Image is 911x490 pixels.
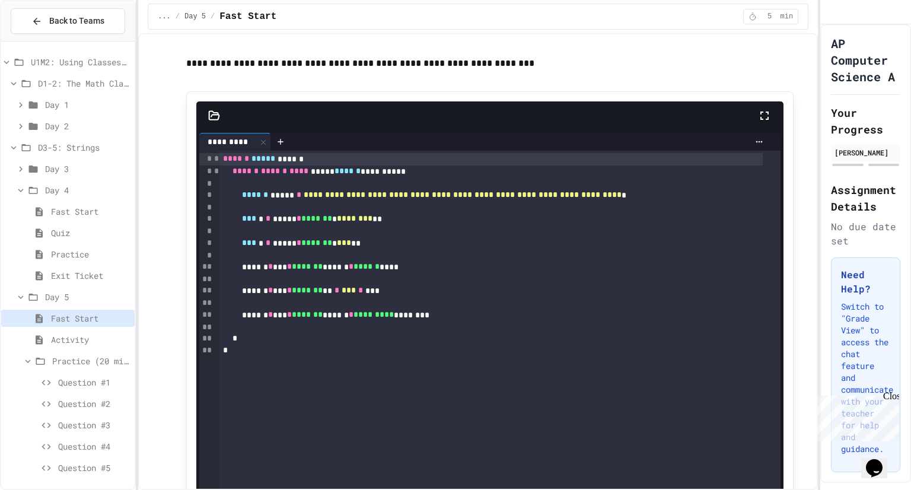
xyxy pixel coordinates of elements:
div: Chat with us now!Close [5,5,82,75]
span: Fast Start [219,9,276,24]
span: Question #5 [58,462,130,474]
span: Day 4 [45,184,130,196]
p: Switch to "Grade View" to access the chat feature and communicate with your teacher for help and ... [841,301,890,455]
span: Day 1 [45,98,130,111]
span: Question #3 [58,419,130,431]
span: U1M2: Using Classes and Objects [31,56,130,68]
span: ... [158,12,171,21]
span: Day 5 [184,12,206,21]
button: Back to Teams [11,8,125,34]
span: Day 3 [45,163,130,175]
span: Day 5 [45,291,130,303]
span: D1-2: The Math Class [38,77,130,90]
span: Fast Start [51,205,130,218]
span: Fast Start [51,312,130,324]
span: 5 [760,12,779,21]
div: No due date set [831,219,900,248]
span: Day 2 [45,120,130,132]
h3: Need Help? [841,268,890,296]
span: Practice (20 mins) [52,355,130,367]
h1: AP Computer Science A [831,35,900,85]
span: min [781,12,794,21]
span: / [211,12,215,21]
iframe: chat widget [813,391,899,441]
span: Question #4 [58,440,130,453]
h2: Your Progress [831,104,900,138]
span: Activity [51,333,130,346]
iframe: chat widget [861,443,899,478]
span: Question #2 [58,397,130,410]
span: D3-5: Strings [38,141,130,154]
span: Practice [51,248,130,260]
span: Question #1 [58,376,130,389]
span: Exit Ticket [51,269,130,282]
span: Back to Teams [49,15,104,27]
h2: Assignment Details [831,182,900,215]
span: / [176,12,180,21]
div: [PERSON_NAME] [834,147,897,158]
span: Quiz [51,227,130,239]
